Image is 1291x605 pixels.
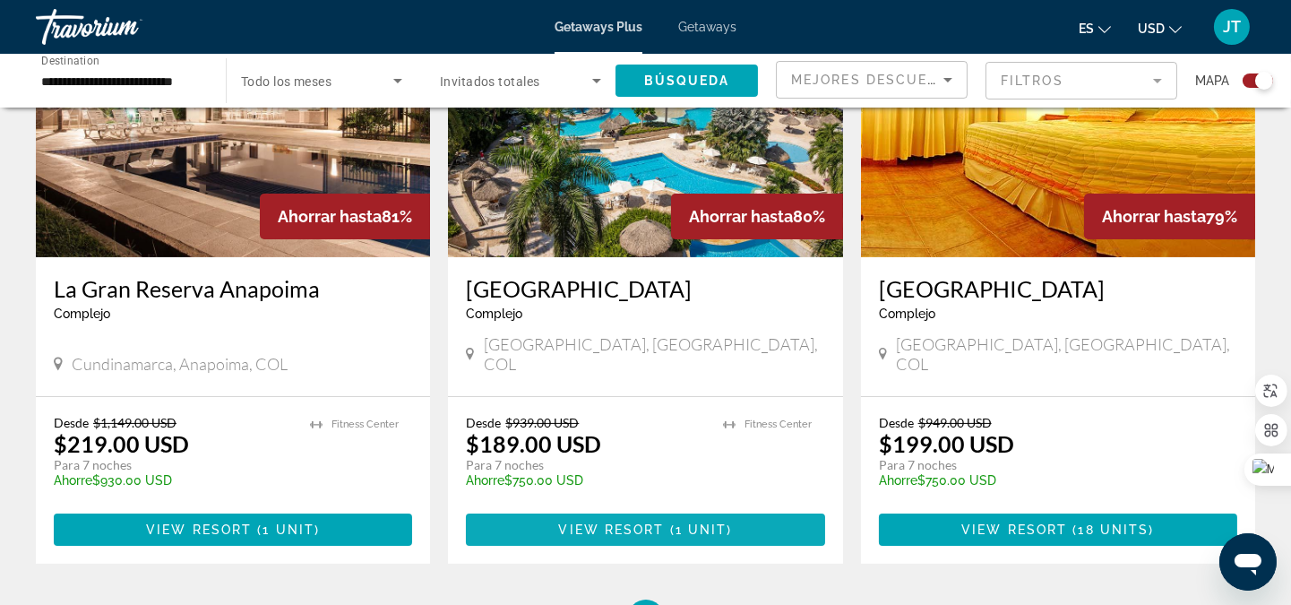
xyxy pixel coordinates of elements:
span: View Resort [146,523,252,537]
button: Change currency [1138,15,1182,41]
span: Ahorre [466,473,504,488]
button: Filter [985,61,1177,100]
p: Para 7 noches [54,457,292,473]
span: Complejo [54,307,110,321]
span: JT [1223,18,1241,36]
span: 1 unit [676,523,727,537]
button: User Menu [1209,8,1255,46]
span: Ahorrar hasta [1102,207,1206,226]
span: Mapa [1195,68,1229,93]
a: [GEOGRAPHIC_DATA] [879,275,1237,302]
span: ( ) [1067,523,1154,537]
span: Búsqueda [644,73,730,88]
p: Para 7 noches [879,457,1219,473]
span: $939.00 USD [505,415,579,430]
span: Desde [879,415,914,430]
button: View Resort(1 unit) [54,514,412,546]
span: Cundinamarca, Anapoima, COL [72,354,288,374]
span: Complejo [879,307,935,321]
div: 81% [260,194,430,239]
span: ( ) [252,523,320,537]
a: [GEOGRAPHIC_DATA] [466,275,824,302]
span: 1 unit [263,523,314,537]
span: Ahorrar hasta [278,207,382,226]
p: Para 7 noches [466,457,704,473]
span: Ahorrar hasta [689,207,793,226]
a: La Gran Reserva Anapoima [54,275,412,302]
span: Desde [466,415,501,430]
span: 18 units [1079,523,1149,537]
a: Getaways [678,20,736,34]
p: $750.00 USD [466,473,704,488]
span: Destination [41,55,99,67]
span: View Resort [558,523,664,537]
span: es [1079,22,1094,36]
span: ( ) [665,523,733,537]
p: $219.00 USD [54,430,189,457]
span: [GEOGRAPHIC_DATA], [GEOGRAPHIC_DATA], COL [896,334,1237,374]
iframe: Botón para iniciar la ventana de mensajería [1219,533,1277,591]
mat-select: Sort by [791,69,952,91]
span: View Resort [961,523,1067,537]
p: $199.00 USD [879,430,1014,457]
span: Todo los meses [241,74,331,89]
a: Getaways Plus [555,20,642,34]
button: Change language [1079,15,1111,41]
div: 80% [671,194,843,239]
span: $1,149.00 USD [93,415,176,430]
span: Fitness Center [331,419,399,430]
span: Ahorre [54,473,92,488]
p: $750.00 USD [879,473,1219,488]
span: Mejores descuentos [791,73,970,87]
button: Búsqueda [615,65,758,97]
span: [GEOGRAPHIC_DATA], [GEOGRAPHIC_DATA], COL [484,334,825,374]
button: View Resort(18 units) [879,514,1237,546]
span: Fitness Center [744,419,812,430]
div: 79% [1084,194,1255,239]
span: Complejo [466,307,522,321]
span: USD [1138,22,1165,36]
span: Ahorre [879,473,917,488]
button: View Resort(1 unit) [466,514,824,546]
span: Desde [54,415,89,430]
span: $949.00 USD [918,415,992,430]
p: $189.00 USD [466,430,601,457]
a: Travorium [36,4,215,50]
span: Invitados totales [440,74,539,89]
p: $930.00 USD [54,473,292,488]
